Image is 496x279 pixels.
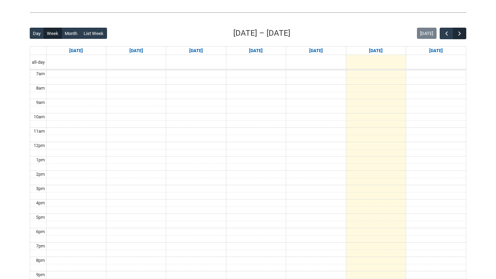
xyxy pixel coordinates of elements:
[128,47,144,55] a: Go to September 1, 2025
[32,113,46,120] div: 10am
[35,214,46,221] div: 5pm
[30,9,466,16] img: REDU_GREY_LINE
[233,27,290,39] h2: [DATE] – [DATE]
[62,28,81,39] button: Month
[35,200,46,207] div: 4pm
[440,28,453,39] button: Previous Week
[308,47,324,55] a: Go to September 4, 2025
[30,28,44,39] button: Day
[417,28,437,39] button: [DATE]
[35,156,46,163] div: 1pm
[35,99,46,106] div: 9am
[35,85,46,92] div: 8am
[35,243,46,250] div: 7pm
[44,28,62,39] button: Week
[35,228,46,235] div: 6pm
[248,47,264,55] a: Go to September 3, 2025
[32,128,46,135] div: 11am
[30,59,46,66] span: all-day
[453,28,466,39] button: Next Week
[32,142,46,149] div: 12pm
[428,47,444,55] a: Go to September 6, 2025
[35,70,46,77] div: 7am
[35,257,46,264] div: 8pm
[68,47,84,55] a: Go to August 31, 2025
[368,47,384,55] a: Go to September 5, 2025
[35,271,46,278] div: 9pm
[80,28,107,39] button: List Week
[35,171,46,178] div: 2pm
[188,47,204,55] a: Go to September 2, 2025
[35,185,46,192] div: 3pm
